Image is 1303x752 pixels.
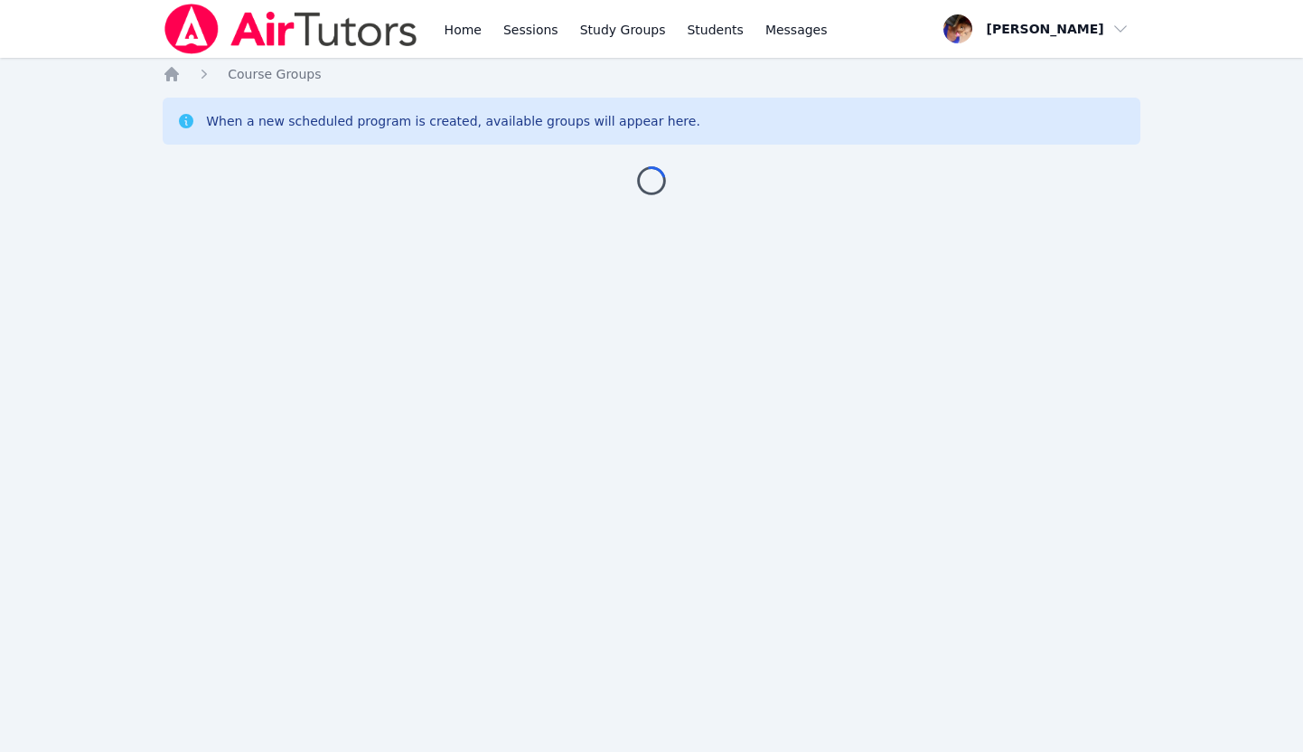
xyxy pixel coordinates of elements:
div: When a new scheduled program is created, available groups will appear here. [206,112,700,130]
nav: Breadcrumb [163,65,1140,83]
span: Messages [765,21,828,39]
span: Course Groups [228,67,321,81]
img: Air Tutors [163,4,418,54]
a: Course Groups [228,65,321,83]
